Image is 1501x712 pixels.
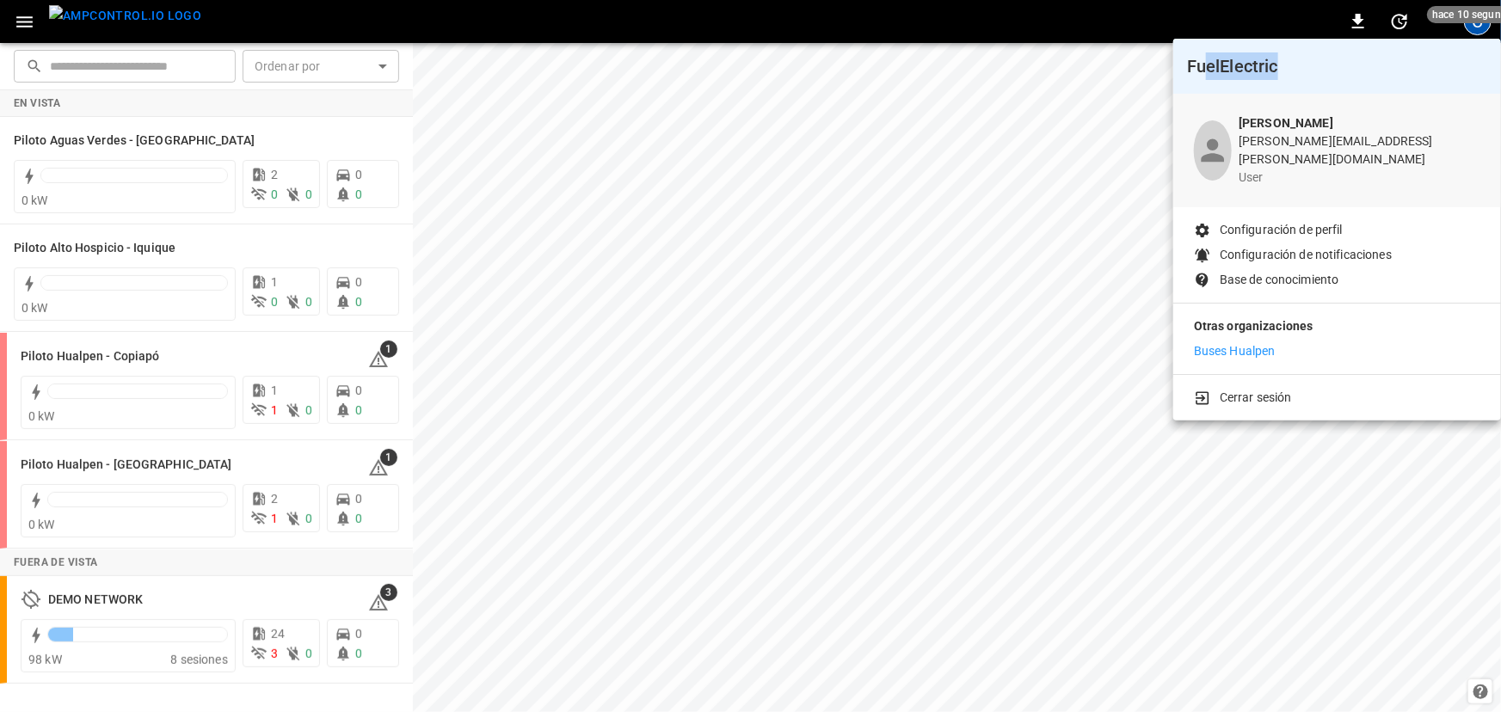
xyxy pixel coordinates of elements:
[1239,116,1333,130] b: [PERSON_NAME]
[1220,271,1339,289] p: Base de conocimiento
[1220,246,1392,264] p: Configuración de notificaciones
[1187,52,1487,80] h6: FuelElectric
[1194,120,1232,181] div: profile-icon
[1239,132,1480,169] p: [PERSON_NAME][EMAIL_ADDRESS][PERSON_NAME][DOMAIN_NAME]
[1239,169,1480,187] p: user
[1194,342,1276,360] p: Buses Hualpen
[1220,221,1343,239] p: Configuración de perfil
[1220,389,1292,407] p: Cerrar sesión
[1194,317,1480,342] p: Otras organizaciones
